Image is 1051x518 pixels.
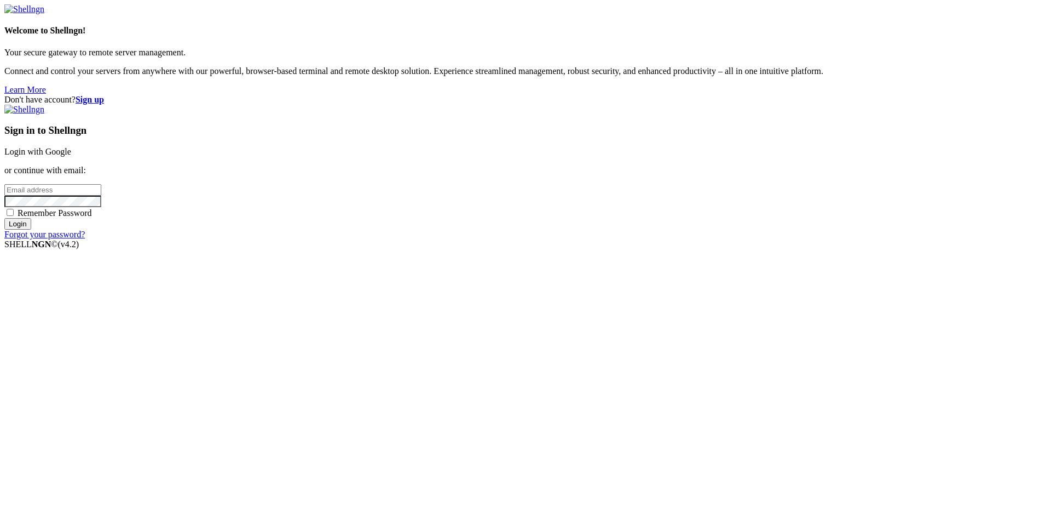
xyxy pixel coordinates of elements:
p: Your secure gateway to remote server management. [4,48,1047,58]
input: Email address [4,184,101,196]
div: Don't have account? [4,95,1047,105]
span: 4.2.0 [58,240,79,249]
span: SHELL © [4,240,79,249]
p: or continue with email: [4,166,1047,175]
a: Learn More [4,85,46,94]
a: Sign up [76,95,104,104]
img: Shellngn [4,105,44,115]
a: Forgot your password? [4,230,85,239]
input: Login [4,218,31,230]
span: Remember Password [18,208,92,218]
a: Login with Google [4,147,71,156]
h4: Welcome to Shellngn! [4,26,1047,36]
b: NGN [32,240,51,249]
input: Remember Password [7,209,14,216]
h3: Sign in to Shellngn [4,124,1047,136]
p: Connect and control your servers from anywhere with our powerful, browser-based terminal and remo... [4,66,1047,76]
img: Shellngn [4,4,44,14]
